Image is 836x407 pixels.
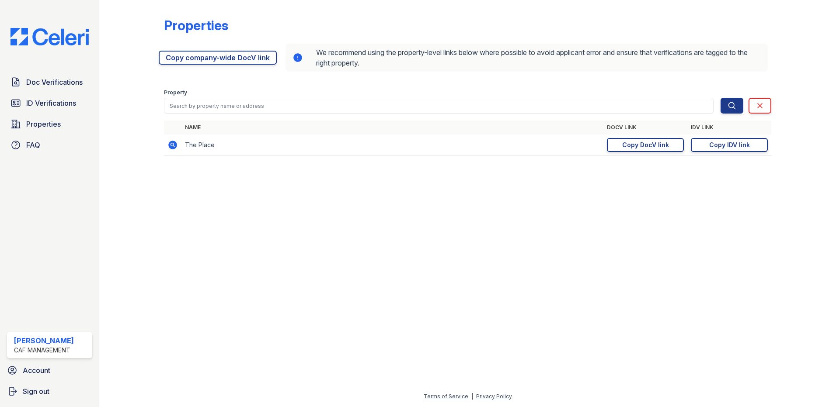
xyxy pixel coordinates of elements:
th: Name [181,121,603,135]
a: Copy company-wide DocV link [159,51,277,65]
a: Copy DocV link [607,138,684,152]
span: Sign out [23,386,49,397]
div: Copy IDV link [709,141,750,149]
input: Search by property name or address [164,98,714,114]
a: Copy IDV link [691,138,768,152]
div: We recommend using the property-level links below where possible to avoid applicant error and ens... [286,44,768,72]
a: ID Verifications [7,94,92,112]
th: DocV Link [603,121,687,135]
td: The Place [181,135,603,156]
th: IDV Link [687,121,771,135]
label: Property [164,89,187,96]
span: Properties [26,119,61,129]
div: [PERSON_NAME] [14,335,74,346]
a: Privacy Policy [476,393,512,400]
a: FAQ [7,136,92,154]
div: Properties [164,17,228,33]
div: Copy DocV link [622,141,669,149]
span: ID Verifications [26,98,76,108]
span: FAQ [26,140,40,150]
a: Account [3,362,96,379]
img: CE_Logo_Blue-a8612792a0a2168367f1c8372b55b34899dd931a85d93a1a3d3e32e68fde9ad4.png [3,28,96,45]
div: CAF Management [14,346,74,355]
span: Account [23,365,50,376]
a: Properties [7,115,92,133]
span: Doc Verifications [26,77,83,87]
a: Doc Verifications [7,73,92,91]
a: Sign out [3,383,96,400]
div: | [471,393,473,400]
a: Terms of Service [424,393,468,400]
